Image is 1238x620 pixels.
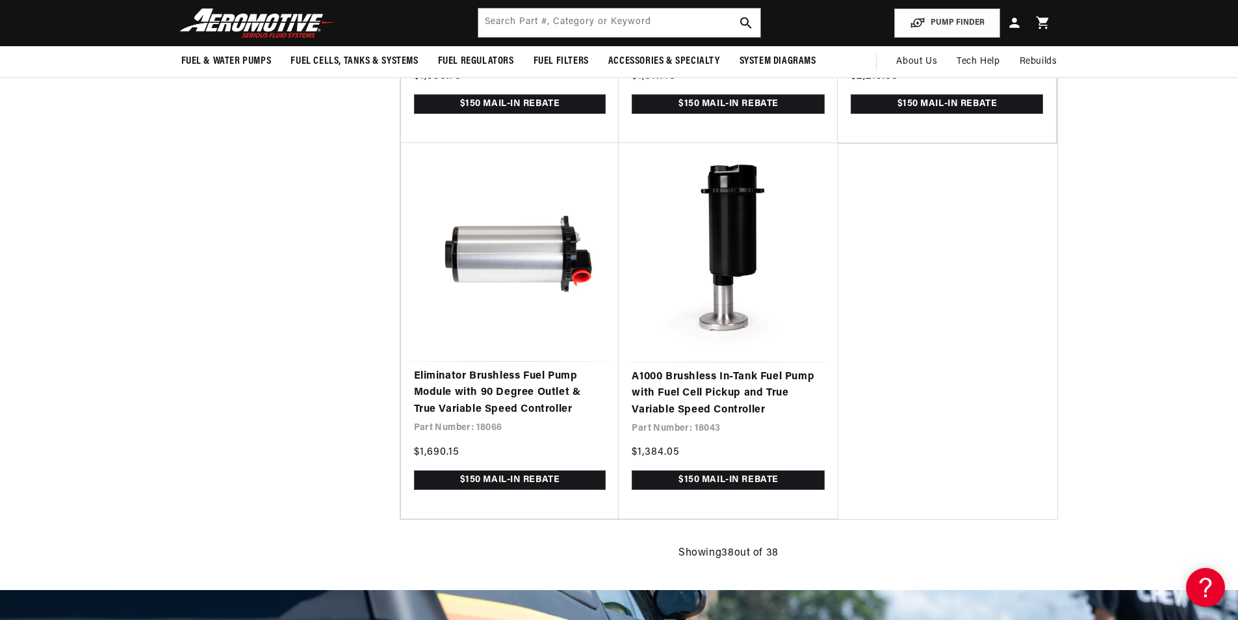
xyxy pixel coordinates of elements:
span: Fuel Cells, Tanks & Systems [290,55,418,68]
a: Eliminator Brushless Fuel Pump Module with 90 Degree Outlet & True Variable Speed Controller [414,368,606,418]
button: PUMP FINDER [894,8,1000,38]
summary: Tech Help [947,46,1009,77]
img: Aeromotive [176,8,339,38]
span: Accessories & Specialty [608,55,720,68]
input: Search by Part Number, Category or Keyword [478,8,760,37]
a: About Us [886,46,947,77]
button: search button [732,8,760,37]
summary: Fuel Filters [524,46,599,77]
summary: Accessories & Specialty [599,46,730,77]
span: 38 [721,548,734,558]
span: Rebuilds [1020,55,1057,69]
span: Fuel Filters [534,55,589,68]
summary: Rebuilds [1010,46,1067,77]
span: System Diagrams [740,55,816,68]
summary: Fuel Regulators [428,46,524,77]
summary: Fuel & Water Pumps [172,46,281,77]
span: Fuel Regulators [438,55,514,68]
span: About Us [896,57,937,66]
span: Fuel & Water Pumps [181,55,272,68]
summary: System Diagrams [730,46,826,77]
a: A1000 Brushless In-Tank Fuel Pump with Fuel Cell Pickup and True Variable Speed Controller [632,369,825,419]
p: Showing out of 38 [678,545,779,562]
span: Tech Help [957,55,999,69]
summary: Fuel Cells, Tanks & Systems [281,46,428,77]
